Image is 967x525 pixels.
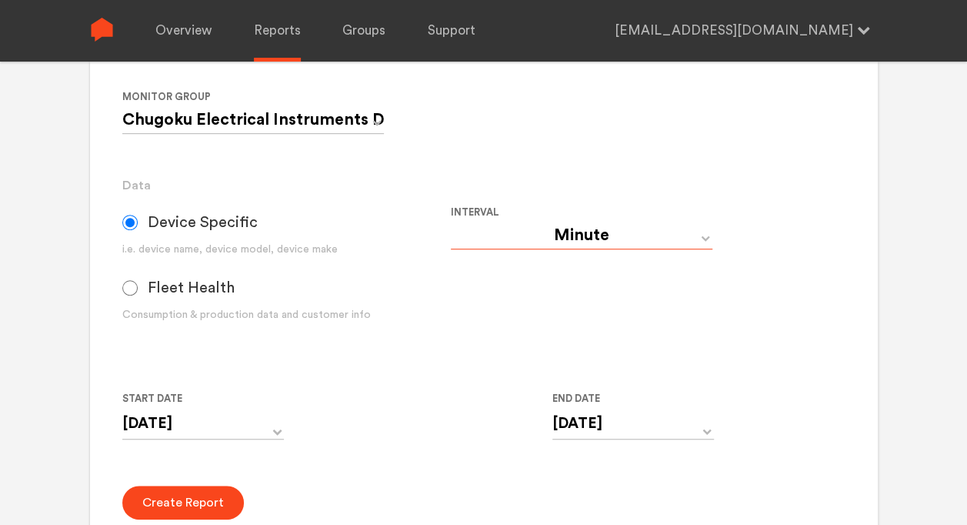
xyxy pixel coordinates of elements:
[148,213,258,232] span: Device Specific
[122,390,272,408] label: Start Date
[90,18,114,42] img: Sense Logo
[122,215,138,230] input: Device Specific
[122,307,451,323] div: Consumption & production data and customer info
[552,390,702,408] label: End Date
[122,176,845,195] h3: Data
[122,242,451,258] div: i.e. device name, device model, device make
[122,88,389,106] label: Monitor Group
[122,486,244,520] button: Create Report
[148,279,235,297] span: Fleet Health
[451,203,767,222] label: Interval
[122,280,138,296] input: Fleet Health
